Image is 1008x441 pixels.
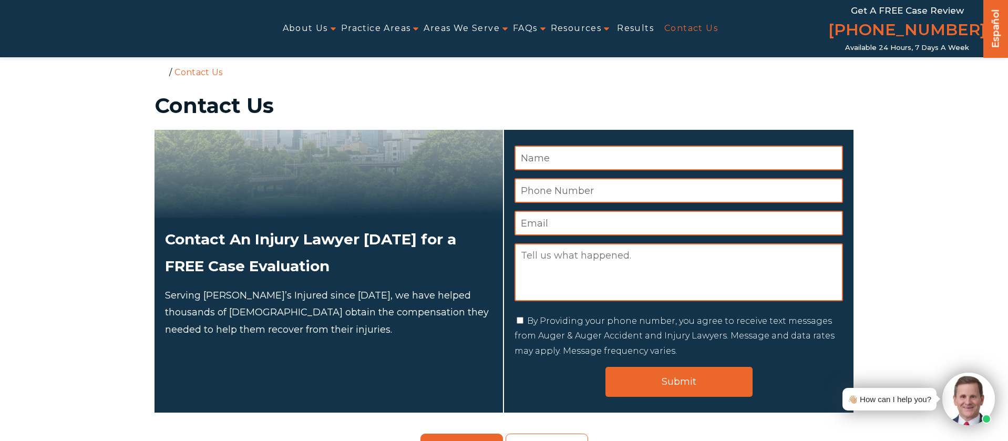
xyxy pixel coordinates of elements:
a: [PHONE_NUMBER] [828,18,986,44]
h2: Contact An Injury Lawyer [DATE] for a FREE Case Evaluation [165,226,492,279]
label: By Providing your phone number, you agree to receive text messages from Auger & Auger Accident an... [515,316,835,356]
a: Practice Areas [341,17,411,40]
span: Get a FREE Case Review [851,5,964,16]
a: Contact Us [664,17,718,40]
h1: Contact Us [155,95,853,116]
div: 👋🏼 How can I help you? [848,392,931,406]
input: Phone Number [515,178,843,203]
img: Intaker widget Avatar [942,373,995,425]
img: Auger & Auger Accident and Injury Lawyers Logo [6,16,172,41]
input: Email [515,211,843,235]
img: Attorneys [155,130,503,218]
a: Areas We Serve [424,17,500,40]
input: Name [515,146,843,170]
li: Contact Us [172,67,225,77]
a: Resources [551,17,602,40]
p: Serving [PERSON_NAME]’s Injured since [DATE], we have helped thousands of [DEMOGRAPHIC_DATA] obta... [165,287,492,338]
input: Submit [605,367,753,397]
a: Home [157,67,167,76]
span: Available 24 Hours, 7 Days a Week [845,44,969,52]
a: FAQs [513,17,538,40]
a: Results [617,17,654,40]
a: About Us [283,17,328,40]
